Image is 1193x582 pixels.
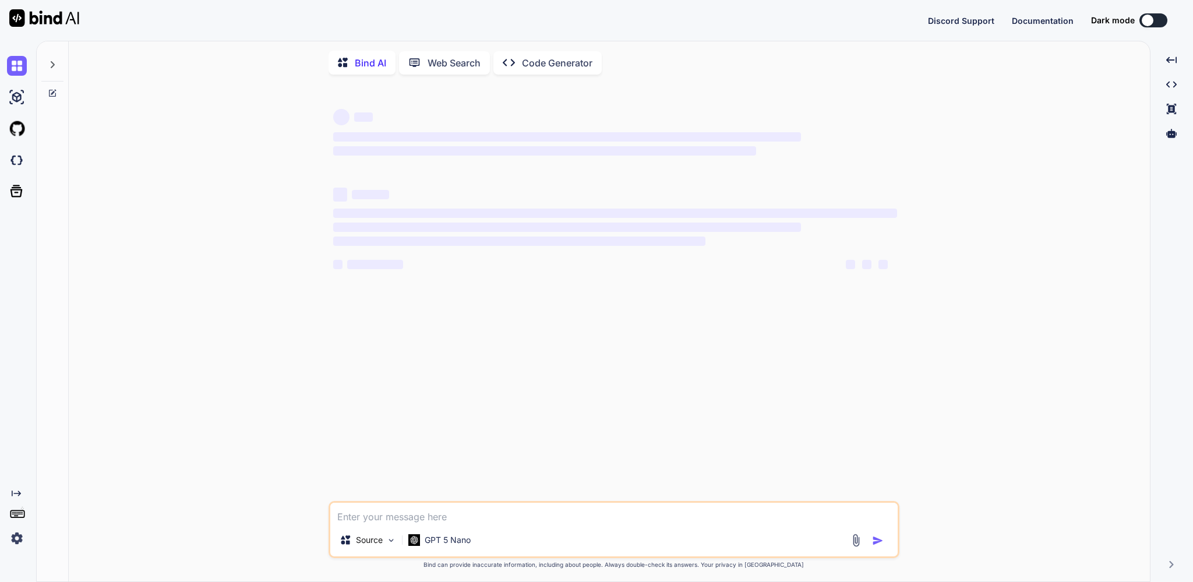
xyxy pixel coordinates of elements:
[928,15,994,27] button: Discord Support
[7,528,27,548] img: settings
[522,56,592,70] p: Code Generator
[333,209,897,218] span: ‌
[1012,16,1074,26] span: Documentation
[333,223,801,232] span: ‌
[9,9,79,27] img: Bind AI
[849,534,863,547] img: attachment
[333,188,347,202] span: ‌
[1012,15,1074,27] button: Documentation
[425,534,471,546] p: GPT 5 Nano
[333,237,705,246] span: ‌
[7,87,27,107] img: ai-studio
[846,260,855,269] span: ‌
[333,109,350,125] span: ‌
[1091,15,1135,26] span: Dark mode
[7,56,27,76] img: chat
[333,260,343,269] span: ‌
[354,112,373,122] span: ‌
[347,260,403,269] span: ‌
[7,150,27,170] img: darkCloudIdeIcon
[355,56,386,70] p: Bind AI
[878,260,888,269] span: ‌
[386,535,396,545] img: Pick Models
[329,560,899,569] p: Bind can provide inaccurate information, including about people. Always double-check its answers....
[333,146,756,156] span: ‌
[428,56,481,70] p: Web Search
[333,132,801,142] span: ‌
[862,260,871,269] span: ‌
[352,190,389,199] span: ‌
[356,534,383,546] p: Source
[928,16,994,26] span: Discord Support
[7,119,27,139] img: githubLight
[872,535,884,546] img: icon
[408,534,420,545] img: GPT 5 Nano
